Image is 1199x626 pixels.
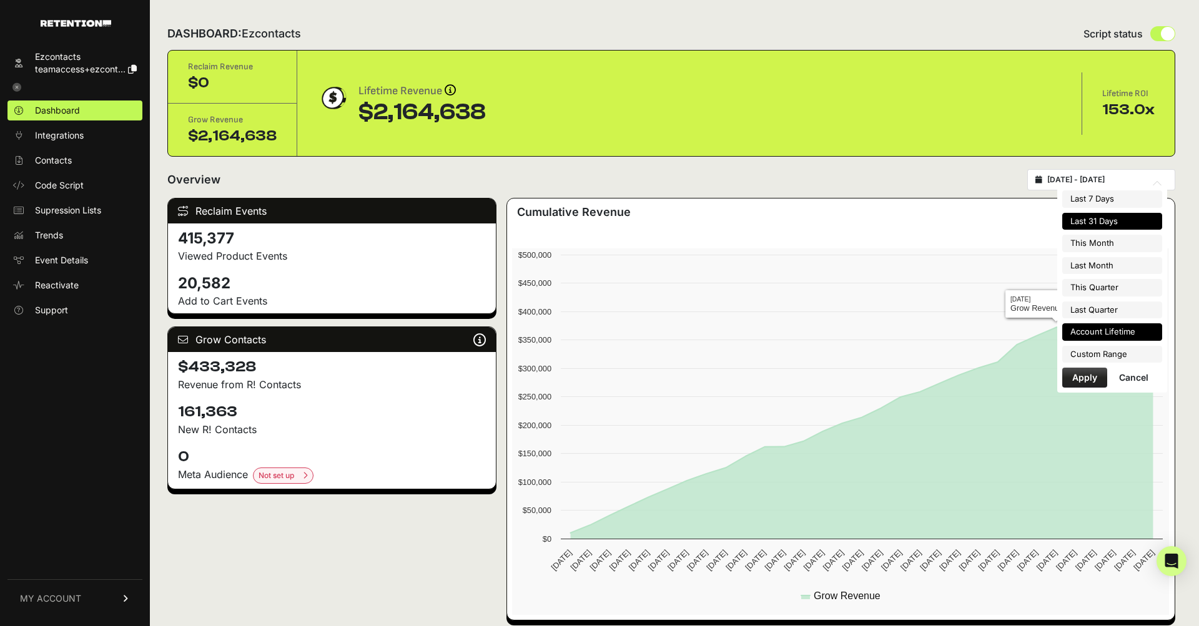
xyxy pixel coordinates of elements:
[178,447,486,467] h4: 0
[518,307,551,316] text: $400,000
[919,548,943,572] text: [DATE]
[7,200,142,220] a: Supression Lists
[1113,548,1137,572] text: [DATE]
[35,204,101,217] span: Supression Lists
[860,548,884,572] text: [DATE]
[7,250,142,270] a: Event Details
[35,254,88,267] span: Event Details
[1015,548,1040,572] text: [DATE]
[7,150,142,170] a: Contacts
[518,364,551,373] text: $300,000
[518,335,551,345] text: $350,000
[7,100,142,120] a: Dashboard
[841,548,865,572] text: [DATE]
[588,548,613,572] text: [DATE]
[358,82,486,100] div: Lifetime Revenue
[879,548,904,572] text: [DATE]
[178,422,486,437] p: New R! Contacts
[35,279,79,291] span: Reactivate
[178,228,486,248] h4: 415,377
[608,548,632,572] text: [DATE]
[35,51,137,63] div: Ezcontacts
[7,175,142,195] a: Code Script
[1157,546,1187,576] div: Open Intercom Messenger
[938,548,962,572] text: [DATE]
[744,548,768,572] text: [DATE]
[358,100,486,125] div: $2,164,638
[518,477,551,487] text: $100,000
[1073,548,1098,572] text: [DATE]
[1062,323,1162,341] li: Account Lifetime
[1062,279,1162,296] li: This Quarter
[1062,301,1162,319] li: Last Quarter
[35,229,63,242] span: Trends
[518,421,551,430] text: $200,000
[35,304,68,316] span: Support
[1035,548,1059,572] text: [DATE]
[178,248,486,263] p: Viewed Product Events
[167,171,220,188] h2: Overview
[821,548,846,572] text: [DATE]
[188,126,277,146] div: $2,164,638
[646,548,671,572] text: [DATE]
[188,61,277,73] div: Reclaim Revenue
[569,548,593,572] text: [DATE]
[178,467,486,484] div: Meta Audience
[20,592,81,605] span: MY ACCOUNT
[996,548,1020,572] text: [DATE]
[1093,548,1117,572] text: [DATE]
[188,114,277,126] div: Grow Revenue
[35,104,80,117] span: Dashboard
[1062,213,1162,230] li: Last 31 Days
[518,449,551,458] text: $150,000
[188,73,277,93] div: $0
[517,203,631,221] h3: Cumulative Revenue
[802,548,826,572] text: [DATE]
[666,548,690,572] text: [DATE]
[35,154,72,167] span: Contacts
[518,250,551,260] text: $500,000
[518,278,551,288] text: $450,000
[518,392,551,401] text: $250,000
[35,129,84,142] span: Integrations
[41,20,111,27] img: Retention.com
[1102,87,1155,100] div: Lifetime ROI
[977,548,1001,572] text: [DATE]
[782,548,807,572] text: [DATE]
[543,534,551,544] text: $0
[814,590,881,601] text: Grow Revenue
[550,548,574,572] text: [DATE]
[1062,235,1162,252] li: This Month
[1062,257,1162,275] li: Last Month
[7,125,142,145] a: Integrations
[1109,368,1158,388] button: Cancel
[957,548,982,572] text: [DATE]
[1062,346,1162,363] li: Custom Range
[7,579,142,617] a: MY ACCOUNT
[523,506,551,515] text: $50,000
[1132,548,1157,572] text: [DATE]
[1054,548,1078,572] text: [DATE]
[1062,368,1107,388] button: Apply
[1102,100,1155,120] div: 153.0x
[178,402,486,422] h4: 161,363
[7,225,142,245] a: Trends
[178,377,486,392] p: Revenue from R! Contacts
[7,275,142,295] a: Reactivate
[7,300,142,320] a: Support
[317,82,348,114] img: dollar-coin-05c43ed7efb7bc0c12610022525b4bbbb207c7efeef5aecc26f025e68dcafac9.png
[178,273,486,293] h4: 20,582
[724,548,749,572] text: [DATE]
[704,548,729,572] text: [DATE]
[685,548,709,572] text: [DATE]
[35,64,126,74] span: teamaccess+ezcont...
[178,357,486,377] h4: $433,328
[1062,190,1162,208] li: Last 7 Days
[899,548,923,572] text: [DATE]
[7,47,142,79] a: Ezcontacts teamaccess+ezcont...
[35,179,84,192] span: Code Script
[1083,26,1143,41] span: Script status
[627,548,651,572] text: [DATE]
[242,27,301,40] span: Ezcontacts
[167,25,301,42] h2: DASHBOARD:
